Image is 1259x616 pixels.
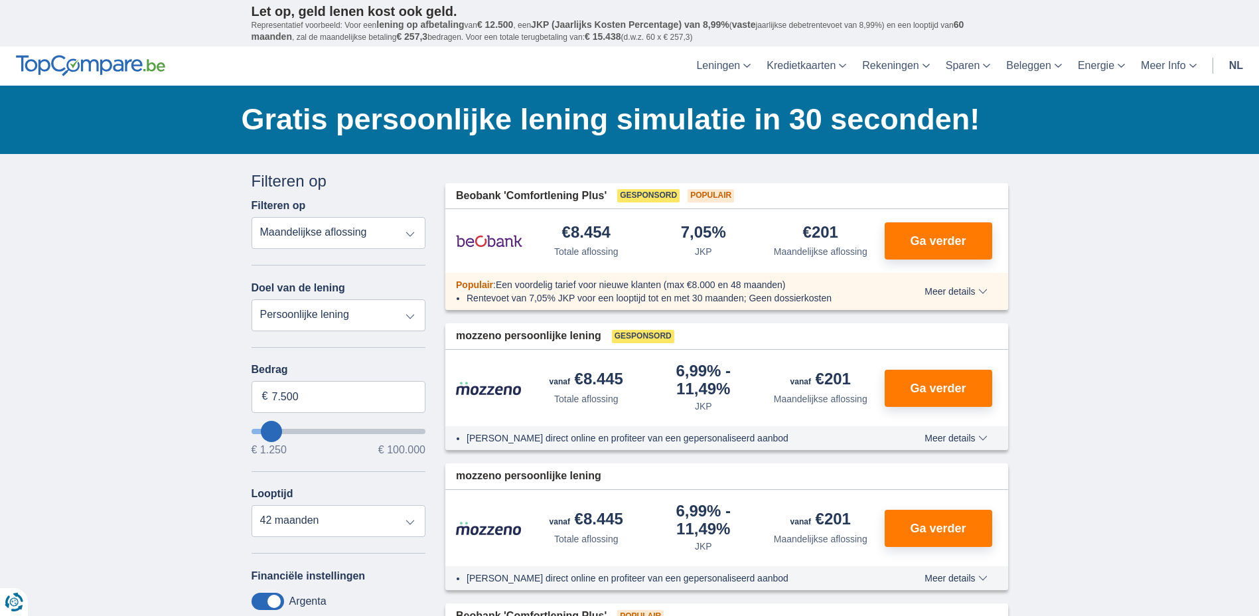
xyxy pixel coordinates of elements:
[938,46,999,86] a: Sparen
[650,503,757,537] div: 6,99%
[925,433,987,443] span: Meer details
[885,222,992,260] button: Ga verder
[252,364,426,376] label: Bedrag
[910,522,966,534] span: Ga verder
[688,189,734,202] span: Populair
[617,189,680,202] span: Gesponsord
[695,540,712,553] div: JKP
[550,511,623,530] div: €8.445
[456,279,493,290] span: Populair
[915,433,997,443] button: Meer details
[554,532,619,546] div: Totale aflossing
[650,363,757,397] div: 6,99%
[378,445,425,455] span: € 100.000
[554,392,619,406] div: Totale aflossing
[774,532,867,546] div: Maandelijkse aflossing
[252,445,287,455] span: € 1.250
[554,245,619,258] div: Totale aflossing
[774,245,867,258] div: Maandelijkse aflossing
[252,488,293,500] label: Looptijd
[759,46,854,86] a: Kredietkaarten
[376,19,464,30] span: lening op afbetaling
[681,224,726,242] div: 7,05%
[790,511,851,530] div: €201
[803,224,838,242] div: €201
[289,595,327,607] label: Argenta
[585,31,621,42] span: € 15.438
[885,370,992,407] button: Ga verder
[456,381,522,396] img: product.pl.alt Mozzeno
[456,469,601,484] span: mozzeno persoonlijke lening
[496,279,786,290] span: Een voordelig tarief voor nieuwe klanten (max €8.000 en 48 maanden)
[467,291,876,305] li: Rentevoet van 7,05% JKP voor een looptijd tot en met 30 maanden; Geen dossierkosten
[456,521,522,536] img: product.pl.alt Mozzeno
[456,224,522,258] img: product.pl.alt Beobank
[925,574,987,583] span: Meer details
[612,330,674,343] span: Gesponsord
[790,371,851,390] div: €201
[688,46,759,86] a: Leningen
[1133,46,1205,86] a: Meer Info
[998,46,1070,86] a: Beleggen
[915,573,997,583] button: Meer details
[885,510,992,547] button: Ga verder
[252,19,1008,43] p: Representatief voorbeeld: Voor een van , een ( jaarlijkse debetrentevoet van 8,99%) en een loopti...
[456,189,607,204] span: Beobank 'Comfortlening Plus'
[1070,46,1133,86] a: Energie
[1221,46,1251,86] a: nl
[252,3,1008,19] p: Let op, geld lenen kost ook geld.
[531,19,729,30] span: JKP (Jaarlijks Kosten Percentage) van 8,99%
[562,224,611,242] div: €8.454
[695,400,712,413] div: JKP
[467,431,876,445] li: [PERSON_NAME] direct online en profiteer van een gepersonaliseerd aanbod
[262,389,268,404] span: €
[252,570,366,582] label: Financiële instellingen
[445,278,887,291] div: :
[252,19,964,42] span: 60 maanden
[550,371,623,390] div: €8.445
[456,329,601,344] span: mozzeno persoonlijke lening
[732,19,756,30] span: vaste
[477,19,514,30] span: € 12.500
[910,382,966,394] span: Ga verder
[910,235,966,247] span: Ga verder
[252,282,345,294] label: Doel van de lening
[854,46,937,86] a: Rekeningen
[16,55,165,76] img: TopCompare
[695,245,712,258] div: JKP
[467,572,876,585] li: [PERSON_NAME] direct online en profiteer van een gepersonaliseerd aanbod
[774,392,867,406] div: Maandelijkse aflossing
[396,31,427,42] span: € 257,3
[915,286,997,297] button: Meer details
[252,200,306,212] label: Filteren op
[242,99,1008,140] h1: Gratis persoonlijke lening simulatie in 30 seconden!
[925,287,987,296] span: Meer details
[252,170,426,193] div: Filteren op
[252,429,426,434] input: wantToBorrow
